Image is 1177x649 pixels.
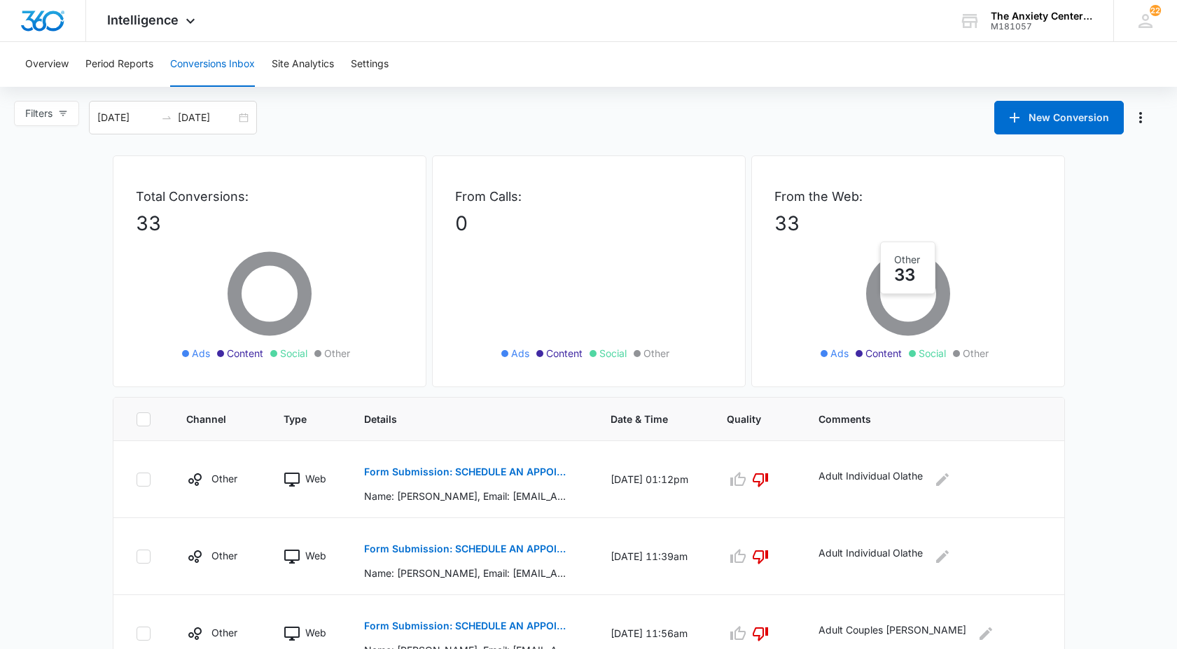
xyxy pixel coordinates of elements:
p: Other [211,548,237,563]
p: From Calls: [455,187,723,206]
span: Date & Time [611,412,672,426]
span: Ads [192,346,210,361]
span: Content [227,346,263,361]
p: 33 [774,209,1042,238]
span: Ads [511,346,529,361]
span: Quality [727,412,765,426]
button: Edit Comments [931,468,954,491]
div: account name [991,11,1093,22]
p: Web [305,625,326,640]
button: Period Reports [85,42,153,87]
p: Adult Couples [PERSON_NAME] [819,622,966,645]
div: account id [991,22,1093,32]
input: End date [178,110,236,125]
button: New Conversion [994,101,1124,134]
span: Filters [25,106,53,121]
span: Content [865,346,902,361]
div: notifications count [1150,5,1161,16]
p: Name: [PERSON_NAME], Email: [EMAIL_ADDRESS][DOMAIN_NAME], Location: [GEOGRAPHIC_DATA], Which serv... [364,489,568,503]
p: Adult Individual Olathe [819,545,923,568]
span: to [161,112,172,123]
span: Other [643,346,669,361]
button: Overview [25,42,69,87]
p: Web [305,548,326,563]
p: Web [305,471,326,486]
span: Social [919,346,946,361]
button: Form Submission: SCHEDULE AN APPOINTMENT [364,532,568,566]
td: [DATE] 01:12pm [594,441,709,518]
span: Channel [186,412,230,426]
button: Form Submission: SCHEDULE AN APPOINTMENT [364,455,568,489]
td: [DATE] 11:39am [594,518,709,595]
button: Settings [351,42,389,87]
p: Form Submission: SCHEDULE AN APPOINTMENT [364,544,568,554]
p: 0 [455,209,723,238]
span: Type [284,412,309,426]
p: Other [211,471,237,486]
button: Filters [14,101,79,126]
input: Start date [97,110,155,125]
p: From the Web: [774,187,1042,206]
button: Edit Comments [975,622,997,645]
button: Edit Comments [931,545,954,568]
span: Details [364,412,557,426]
span: Other [963,346,989,361]
p: Form Submission: SCHEDULE AN APPOINTMENT [364,621,568,631]
button: Conversions Inbox [170,42,255,87]
span: Ads [830,346,849,361]
span: Social [280,346,307,361]
button: Manage Numbers [1129,106,1152,129]
span: 22 [1150,5,1161,16]
span: Intelligence [107,13,179,27]
span: Comments [819,412,1022,426]
p: Form Submission: SCHEDULE AN APPOINTMENT [364,467,568,477]
span: Other [324,346,350,361]
p: 33 [136,209,403,238]
button: Site Analytics [272,42,334,87]
p: Other [211,625,237,640]
span: Social [599,346,627,361]
span: Content [546,346,583,361]
p: Total Conversions: [136,187,403,206]
span: swap-right [161,112,172,123]
button: Form Submission: SCHEDULE AN APPOINTMENT [364,609,568,643]
p: Adult Individual Olathe [819,468,923,491]
p: Name: [PERSON_NAME], Email: [EMAIL_ADDRESS][DOMAIN_NAME], Phone: [PHONE_NUMBER], Location: [GEOGR... [364,566,568,580]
